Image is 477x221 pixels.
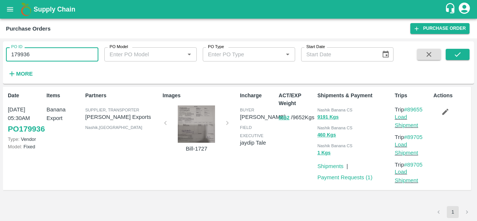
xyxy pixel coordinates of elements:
[279,114,290,122] button: 9652
[34,4,445,15] a: Supply Chain
[8,143,44,150] p: Fixed
[85,108,139,112] span: Supplier, Transporter
[8,92,44,100] p: Date
[395,114,418,128] a: Load Shipment
[395,161,430,169] p: Trip
[318,126,353,130] span: Nashik Banana CS
[395,142,418,156] a: Load Shipment
[34,6,75,13] b: Supply Chain
[404,162,423,168] a: #89705
[279,113,315,122] p: / 9652 Kgs
[110,44,128,50] label: PO Model
[433,92,469,100] p: Actions
[318,92,392,100] p: Shipments & Payment
[240,108,254,112] span: buyer
[410,23,470,34] a: Purchase Order
[395,169,418,183] a: Load Shipment
[8,105,44,122] p: [DATE] 05:30AM
[318,174,373,180] a: Payment Requests (1)
[318,131,336,139] button: 460 Kgs
[301,47,376,61] input: Start Date
[6,67,35,80] button: More
[432,206,474,218] nav: pagination navigation
[318,113,339,121] button: 9191 Kgs
[240,92,276,100] p: Incharge
[458,1,471,17] div: account of current user
[16,71,33,77] strong: More
[85,125,142,130] span: Nashik , [GEOGRAPHIC_DATA]
[279,92,315,107] p: ACT/EXP Weight
[283,50,293,59] button: Open
[395,105,430,114] p: Trip
[318,143,353,148] span: Nashik Banana CS
[208,44,224,50] label: PO Type
[107,50,173,59] input: Enter PO Model
[318,149,331,157] button: 1 Kgs
[404,134,423,140] a: #89705
[447,206,459,218] button: page 1
[318,108,353,112] span: Nashik Banana CS
[306,44,325,50] label: Start Date
[47,105,82,122] p: Banana Export
[47,92,82,100] p: Items
[8,144,22,149] span: Model:
[85,92,160,100] p: Partners
[395,133,430,141] p: Trip
[1,1,19,18] button: open drawer
[85,113,160,121] p: [PERSON_NAME] Exports
[11,44,22,50] label: PO ID
[240,113,285,121] p: [PERSON_NAME]
[162,92,237,100] p: Images
[240,125,263,138] span: field executive
[318,163,344,169] a: Shipments
[379,47,393,61] button: Choose date
[8,136,19,142] span: Type:
[168,145,224,153] p: Bill-1727
[404,107,423,113] a: #89655
[205,50,271,59] input: Enter PO Type
[240,139,276,147] p: jaydip Tale
[6,47,98,61] input: Enter PO ID
[19,2,34,17] img: logo
[6,24,51,34] div: Purchase Orders
[344,159,348,170] div: |
[8,136,44,143] p: Vendor
[395,92,430,100] p: Trips
[445,3,458,16] div: customer-support
[184,50,194,59] button: Open
[8,122,45,136] a: PO179936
